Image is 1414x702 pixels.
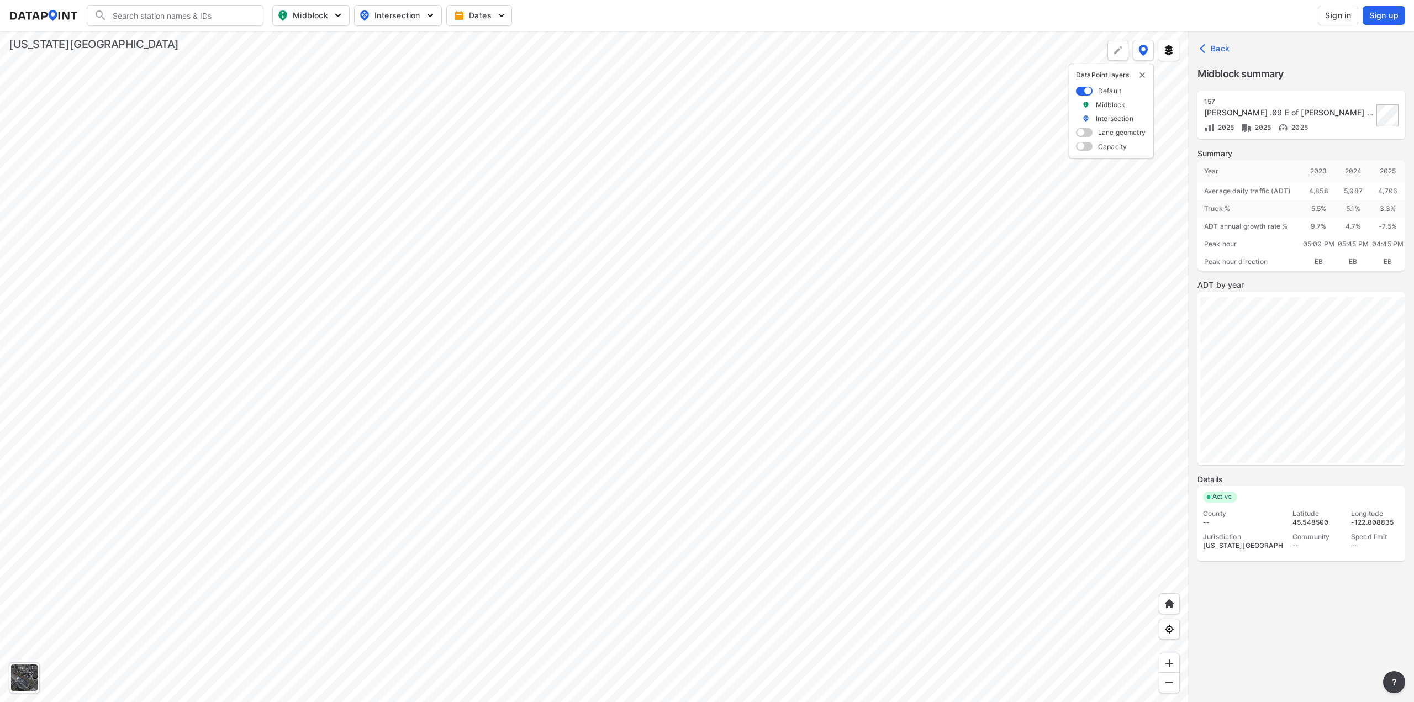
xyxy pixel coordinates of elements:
div: 4,858 [1301,182,1336,200]
button: Sign in [1318,6,1358,25]
div: 4,706 [1370,182,1405,200]
div: Longitude [1351,509,1400,518]
button: DataPoint layers [1133,40,1154,61]
div: ADT annual growth rate % [1197,218,1301,235]
div: 05:45 PM [1336,235,1371,253]
span: Intersection [359,9,435,22]
img: 5YPKRKmlfpI5mqlR8AD95paCi+0kK1fRFDJSaMmawlwaeJcJwk9O2fotCW5ve9gAAAAASUVORK5CYII= [333,10,344,21]
img: map_pin_int.54838e6b.svg [358,9,371,22]
img: dataPointLogo.9353c09d.svg [9,10,78,21]
button: Intersection [354,5,442,26]
span: Active [1208,492,1237,503]
div: Toggle basemap [9,662,40,693]
a: Sign up [1360,6,1405,25]
div: 2025 [1370,160,1405,182]
span: Back [1202,43,1230,54]
img: layers.ee07997e.svg [1163,45,1174,56]
a: Sign in [1316,6,1360,25]
div: 45.548500 [1292,518,1341,527]
div: 5.1 % [1336,200,1371,218]
div: -- [1292,541,1341,550]
img: 5YPKRKmlfpI5mqlR8AD95paCi+0kK1fRFDJSaMmawlwaeJcJwk9O2fotCW5ve9gAAAAASUVORK5CYII= [425,10,436,21]
div: EB [1336,253,1371,271]
div: -122.808835 [1351,518,1400,527]
input: Search [107,7,256,24]
div: Home [1159,593,1180,614]
div: Zoom out [1159,672,1180,693]
img: +XpAUvaXAN7GudzAAAAAElFTkSuQmCC [1164,598,1175,609]
span: 2025 [1289,123,1308,131]
div: County [1203,509,1283,518]
span: Sign in [1325,10,1351,21]
button: Midblock [272,5,350,26]
label: Midblock [1096,100,1125,109]
img: data-point-layers.37681fc9.svg [1138,45,1148,56]
div: View my location [1159,619,1180,640]
div: Speed limit [1351,532,1400,541]
div: [US_STATE][GEOGRAPHIC_DATA] [9,36,179,52]
div: 2024 [1336,160,1371,182]
img: close-external-leyer.3061a1c7.svg [1138,71,1147,80]
label: Midblock summary [1197,66,1405,82]
img: MAAAAAElFTkSuQmCC [1164,677,1175,688]
div: 9.7 % [1301,218,1336,235]
div: [US_STATE][GEOGRAPHIC_DATA] [1203,541,1283,550]
div: 2023 [1301,160,1336,182]
img: ZvzfEJKXnyWIrJytrsY285QMwk63cM6Drc+sIAAAAASUVORK5CYII= [1164,658,1175,669]
img: 5YPKRKmlfpI5mqlR8AD95paCi+0kK1fRFDJSaMmawlwaeJcJwk9O2fotCW5ve9gAAAAASUVORK5CYII= [496,10,507,21]
img: marker_Intersection.6861001b.svg [1082,114,1090,123]
button: Dates [446,5,512,26]
div: Thompson Rd .09 E of Saltzman Rd [ A ] [1204,107,1373,118]
div: -7.5 % [1370,218,1405,235]
img: Vehicle class [1241,122,1252,133]
div: -- [1203,518,1283,527]
button: Sign up [1363,6,1405,25]
div: -- [1351,541,1400,550]
button: Back [1197,40,1234,57]
div: 5.5 % [1301,200,1336,218]
div: Year [1197,160,1301,182]
div: EB [1370,253,1405,271]
p: DataPoint layers [1076,71,1147,80]
img: calendar-gold.39a51dde.svg [453,10,465,21]
span: 2025 [1215,123,1234,131]
button: more [1383,671,1405,693]
label: Lane geometry [1098,128,1146,137]
div: EB [1301,253,1336,271]
img: map_pin_mid.602f9df1.svg [276,9,289,22]
label: Default [1098,86,1121,96]
button: delete [1138,71,1147,80]
div: Zoom in [1159,653,1180,674]
img: Vehicle speed [1278,122,1289,133]
img: Volume count [1204,122,1215,133]
div: Polygon tool [1107,40,1128,61]
img: zeq5HYn9AnE9l6UmnFLPAAAAAElFTkSuQmCC [1164,624,1175,635]
label: Summary [1197,148,1405,159]
div: Average daily traffic (ADT) [1197,182,1301,200]
img: +Dz8AAAAASUVORK5CYII= [1112,45,1123,56]
div: Jurisdiction [1203,532,1283,541]
img: marker_Midblock.5ba75e30.svg [1082,100,1090,109]
div: 5,087 [1336,182,1371,200]
span: Midblock [277,9,342,22]
label: Details [1197,474,1405,485]
label: Intersection [1096,114,1133,123]
div: Peak hour direction [1197,253,1301,271]
div: Peak hour [1197,235,1301,253]
span: 2025 [1252,123,1271,131]
span: Dates [456,10,505,21]
div: 4.7 % [1336,218,1371,235]
label: Capacity [1098,142,1127,151]
div: 05:00 PM [1301,235,1336,253]
label: ADT by year [1197,279,1405,291]
button: External layers [1158,40,1179,61]
div: Latitude [1292,509,1341,518]
div: 3.3 % [1370,200,1405,218]
div: 157 [1204,97,1373,106]
div: Community [1292,532,1341,541]
span: Sign up [1369,10,1399,21]
div: 04:45 PM [1370,235,1405,253]
div: Truck % [1197,200,1301,218]
span: ? [1390,675,1399,689]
